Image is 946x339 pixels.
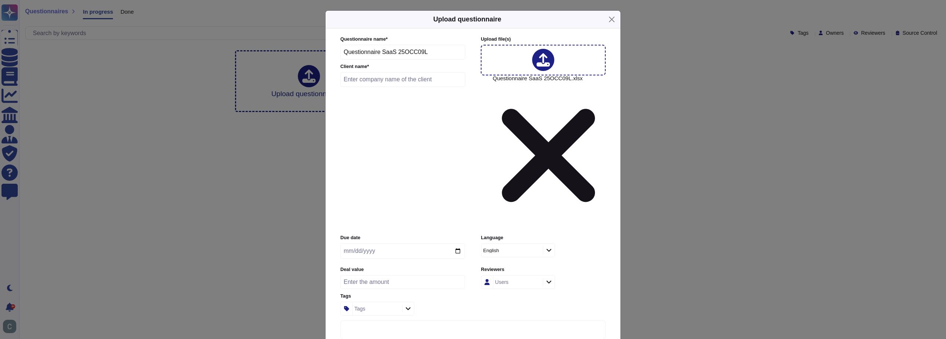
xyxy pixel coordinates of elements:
label: Reviewers [481,267,606,272]
div: Tags [354,306,365,311]
input: Enter the amount [340,275,465,289]
label: Client name [340,64,465,69]
label: Questionnaire name [340,37,465,42]
label: Tags [340,294,465,299]
label: Deal value [340,267,465,272]
label: Due date [340,235,465,240]
input: Enter company name of the client [340,72,465,87]
input: Due date [340,243,465,259]
div: English [483,248,499,253]
div: Users [495,279,509,285]
label: Language [481,235,606,240]
span: Upload file (s) [481,36,511,42]
input: Enter questionnaire name [340,45,465,60]
button: Close [606,14,617,25]
span: Questionnaire SaaS 25OCC09L.xlsx [493,75,605,230]
h5: Upload questionnaire [433,14,501,24]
